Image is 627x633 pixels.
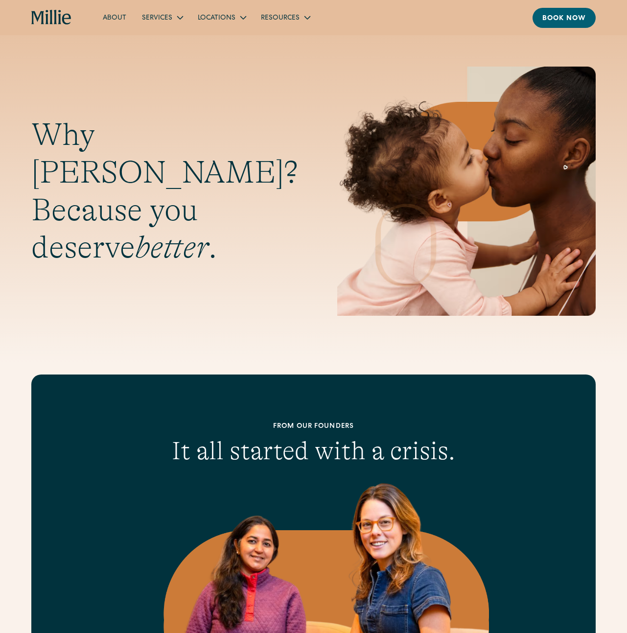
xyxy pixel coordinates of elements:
[190,9,253,25] div: Locations
[31,10,71,25] a: home
[261,13,300,23] div: Resources
[198,13,235,23] div: Locations
[94,436,533,466] h2: It all started with a crisis.
[533,8,596,28] a: Book now
[134,9,190,25] div: Services
[94,422,533,432] div: From our founders
[253,9,317,25] div: Resources
[135,230,209,265] em: better
[142,13,172,23] div: Services
[337,67,596,316] img: Mother and baby sharing a kiss, highlighting the emotional bond and nurturing care at the heart o...
[542,14,586,24] div: Book now
[31,116,298,266] h1: Why [PERSON_NAME]? Because you deserve .
[95,9,134,25] a: About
